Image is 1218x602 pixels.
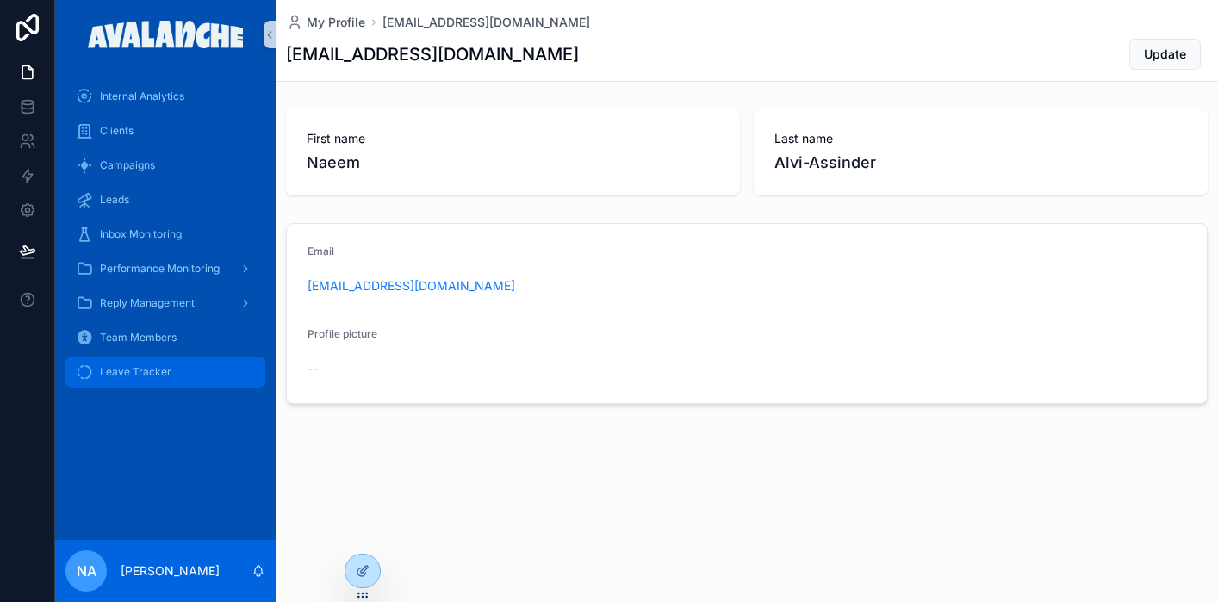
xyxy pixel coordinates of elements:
span: -- [308,360,318,377]
span: Email [308,245,334,258]
span: Performance Monitoring [100,262,220,276]
span: Inbox Monitoring [100,227,182,241]
img: App logo [88,21,244,48]
span: Leads [100,193,129,207]
a: Reply Management [65,288,265,319]
span: Leave Tracker [100,365,171,379]
span: NA [77,561,96,581]
h1: [EMAIL_ADDRESS][DOMAIN_NAME] [286,42,579,66]
a: My Profile [286,14,365,31]
span: Profile picture [308,327,377,340]
span: Reply Management [100,296,195,310]
a: Leads [65,184,265,215]
p: [PERSON_NAME] [121,562,220,580]
span: First name [307,130,719,147]
a: Performance Monitoring [65,253,265,284]
a: Campaigns [65,150,265,181]
span: Alvi-Assinder [774,151,1187,175]
span: Naeem [307,151,719,175]
button: Update [1129,39,1201,70]
a: Leave Tracker [65,357,265,388]
a: Internal Analytics [65,81,265,112]
span: My Profile [307,14,365,31]
span: Clients [100,124,134,138]
a: Team Members [65,322,265,353]
span: Internal Analytics [100,90,184,103]
a: Clients [65,115,265,146]
div: scrollable content [55,69,276,410]
span: Last name [774,130,1187,147]
a: [EMAIL_ADDRESS][DOMAIN_NAME] [382,14,590,31]
span: Team Members [100,331,177,344]
span: Campaigns [100,158,155,172]
a: [EMAIL_ADDRESS][DOMAIN_NAME] [308,277,515,295]
a: Inbox Monitoring [65,219,265,250]
span: Update [1144,46,1186,63]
